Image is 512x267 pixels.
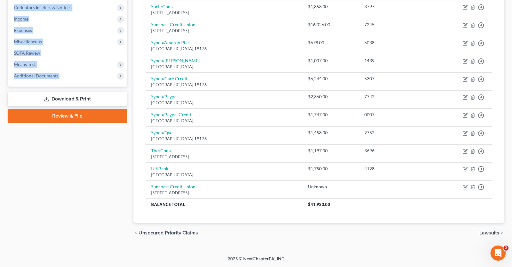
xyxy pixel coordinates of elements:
div: 3696 [364,148,427,154]
span: Means Test [14,62,36,67]
div: 5038 [364,39,427,46]
span: Lawsuits [479,230,499,235]
a: Syncb/Care Credit [151,76,188,81]
div: $6,244.00 [308,76,354,82]
a: Shell/Cbna [151,4,173,9]
iframe: Intercom live chat [490,246,506,261]
span: Expenses [14,27,32,33]
div: 5307 [364,76,427,82]
a: Thd/Cbna [151,148,171,153]
div: [GEOGRAPHIC_DATA] [151,172,298,178]
div: 4128 [364,166,427,172]
a: U S Bank [151,166,168,171]
th: Balance Total [146,199,303,210]
a: SOFA Review [9,47,127,59]
span: Unsecured Priority Claims [139,230,198,235]
a: Suncoast Credit Union [151,184,195,189]
i: chevron_left [133,230,139,235]
div: 2752 [364,130,427,136]
a: Suncoast Credit Union [151,22,195,27]
div: $16,026.00 [308,21,354,28]
div: $1,458.00 [308,130,354,136]
i: chevron_right [499,230,504,235]
div: $2,360.00 [308,94,354,100]
div: [STREET_ADDRESS] [151,10,298,16]
span: Income [14,16,28,21]
div: $1,197.00 [308,148,354,154]
a: Syncb/Paypal [151,94,178,99]
div: 7742 [364,94,427,100]
div: [GEOGRAPHIC_DATA] 19176 [151,46,298,52]
div: $1,747.00 [308,112,354,118]
div: 1439 [364,58,427,64]
div: [GEOGRAPHIC_DATA] 19176 [151,136,298,142]
div: [GEOGRAPHIC_DATA] [151,64,298,70]
span: $41,933.00 [308,202,330,207]
a: Syncb/[PERSON_NAME] [151,58,200,63]
span: Additional Documents [14,73,59,78]
div: [STREET_ADDRESS] [151,190,298,196]
div: $1,853.00 [308,3,354,10]
div: $678.00 [308,39,354,46]
div: [STREET_ADDRESS] [151,154,298,160]
div: [GEOGRAPHIC_DATA] [151,100,298,106]
span: Miscellaneous [14,39,42,44]
div: [STREET_ADDRESS] [151,28,298,34]
span: 2 [503,246,509,251]
div: 0007 [364,112,427,118]
div: $1,750.00 [308,166,354,172]
a: Syncb/Amazon Plcc [151,40,190,45]
div: 3797 [364,3,427,10]
a: Syncb/Qvc [151,130,172,135]
a: Download & Print [8,92,127,106]
span: Codebtors Insiders & Notices [14,5,71,10]
a: Syncb/Paypal Credit [151,112,191,117]
div: 2025 © NextChapterBK, INC [76,256,436,267]
div: $1,007.00 [308,58,354,64]
button: Lawsuits chevron_right [479,230,504,235]
button: chevron_left Unsecured Priority Claims [133,230,198,235]
div: Unknown [308,184,354,190]
span: SOFA Review [14,50,40,56]
div: [GEOGRAPHIC_DATA] 19176 [151,82,298,88]
a: Review & File [8,109,127,123]
div: 7245 [364,21,427,28]
div: [GEOGRAPHIC_DATA] [151,118,298,124]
